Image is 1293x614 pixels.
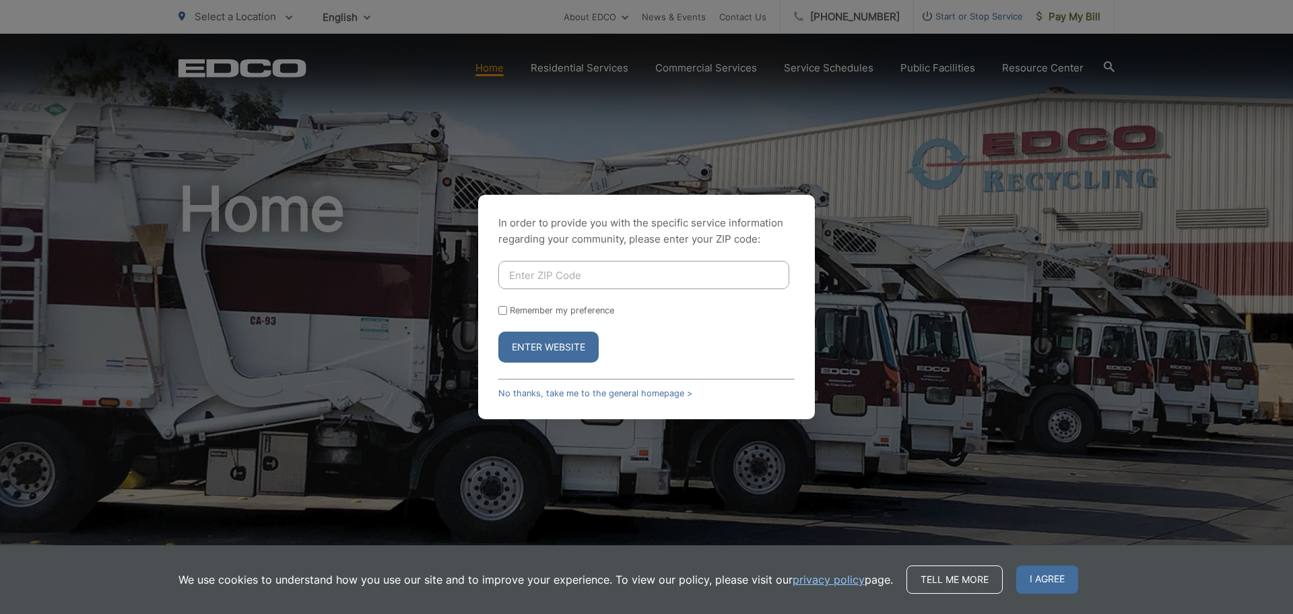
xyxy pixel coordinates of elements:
[498,332,599,363] button: Enter Website
[1016,565,1078,594] span: I agree
[498,215,795,247] p: In order to provide you with the specific service information regarding your community, please en...
[510,305,614,315] label: Remember my preference
[793,572,865,588] a: privacy policy
[498,261,789,289] input: Enter ZIP Code
[498,388,692,398] a: No thanks, take me to the general homepage >
[906,565,1003,594] a: Tell me more
[178,572,893,588] p: We use cookies to understand how you use our site and to improve your experience. To view our pol...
